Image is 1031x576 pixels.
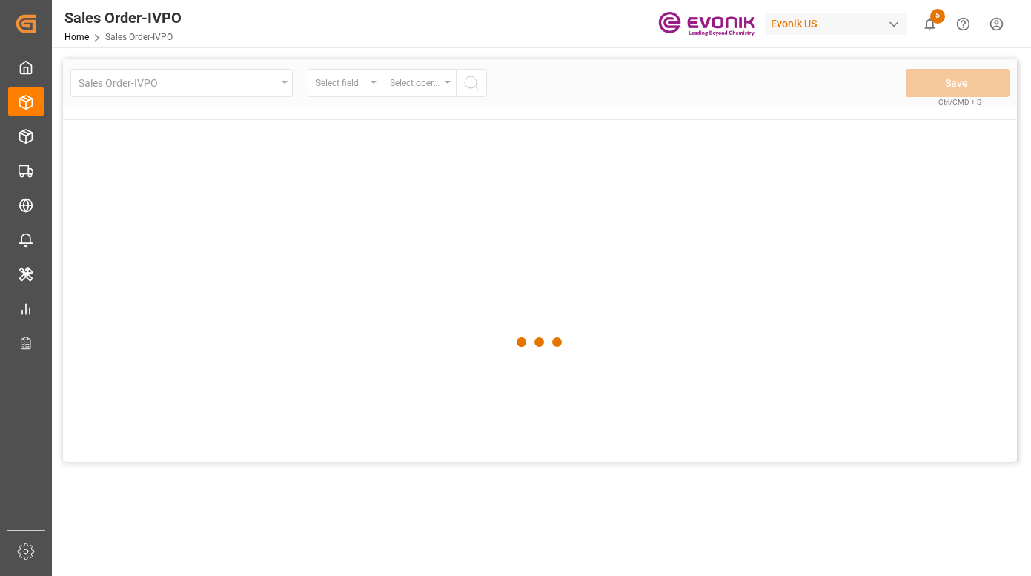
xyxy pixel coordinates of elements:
span: 5 [930,9,945,24]
div: Evonik US [765,13,907,35]
button: Help Center [947,7,980,41]
img: Evonik-brand-mark-Deep-Purple-RGB.jpeg_1700498283.jpeg [658,11,755,37]
button: show 5 new notifications [913,7,947,41]
a: Home [64,32,89,42]
button: Evonik US [765,10,913,38]
div: Sales Order-IVPO [64,7,182,29]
